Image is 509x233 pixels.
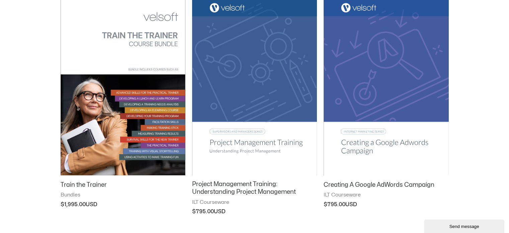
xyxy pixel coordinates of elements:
iframe: chat widget [424,218,506,233]
span: $ [61,202,64,207]
span: $ [192,209,196,214]
bdi: 795.00 [324,202,345,207]
span: $ [324,202,327,207]
span: ILT Courseware [192,199,317,206]
a: Creating A Google AdWords Campaign [324,181,448,192]
a: Train the Trainer [61,181,185,192]
h2: Creating A Google AdWords Campaign [324,181,448,189]
bdi: 1,995.00 [61,202,86,207]
span: ILT Courseware [324,192,448,198]
h2: Train the Trainer [61,181,185,189]
a: Project Management Training: Understanding Project Management [192,180,317,199]
h2: Project Management Training: Understanding Project Management [192,180,317,196]
span: Bundles [61,192,185,198]
bdi: 795.00 [192,209,214,214]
